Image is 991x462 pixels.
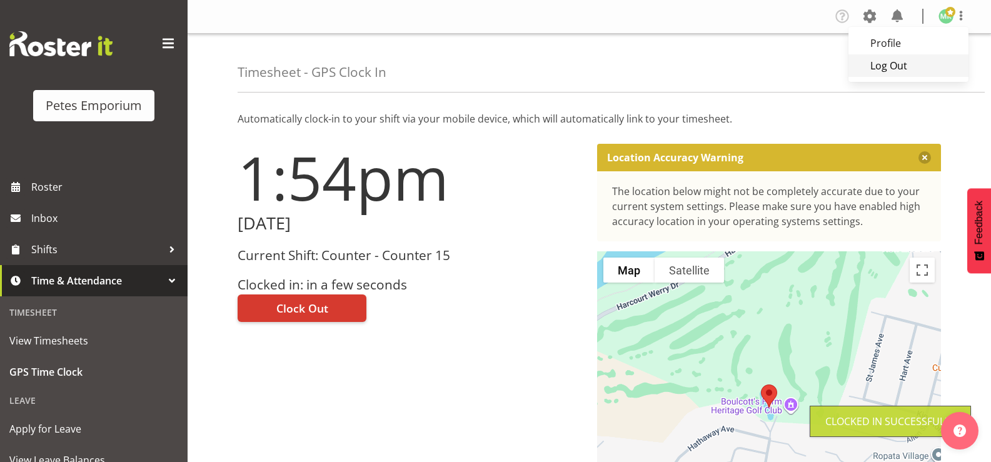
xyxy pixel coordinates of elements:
p: Automatically clock-in to your shift via your mobile device, which will automatically link to you... [238,111,941,126]
a: GPS Time Clock [3,356,184,388]
a: Log Out [848,54,968,77]
button: Clock Out [238,294,366,322]
h2: [DATE] [238,214,582,233]
span: View Timesheets [9,331,178,350]
img: melanie-richardson713.jpg [938,9,953,24]
button: Show satellite imagery [655,258,724,283]
a: Profile [848,32,968,54]
h4: Timesheet - GPS Clock In [238,65,386,79]
a: View Timesheets [3,325,184,356]
h3: Clocked in: in a few seconds [238,278,582,292]
button: Show street map [603,258,655,283]
button: Feedback - Show survey [967,188,991,273]
span: Clock Out [276,300,328,316]
span: Apply for Leave [9,419,178,438]
h1: 1:54pm [238,144,582,211]
a: Apply for Leave [3,413,184,444]
div: The location below might not be completely accurate due to your current system settings. Please m... [612,184,927,229]
span: Inbox [31,209,181,228]
div: Leave [3,388,184,413]
div: Timesheet [3,299,184,325]
span: GPS Time Clock [9,363,178,381]
div: Petes Emporium [46,96,142,115]
img: Rosterit website logo [9,31,113,56]
span: Roster [31,178,181,196]
h3: Current Shift: Counter - Counter 15 [238,248,582,263]
button: Close message [918,151,931,164]
img: help-xxl-2.png [953,424,966,437]
div: Clocked in Successfully [825,414,955,429]
span: Shifts [31,240,163,259]
span: Time & Attendance [31,271,163,290]
button: Toggle fullscreen view [910,258,935,283]
span: Feedback [973,201,985,244]
p: Location Accuracy Warning [607,151,743,164]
